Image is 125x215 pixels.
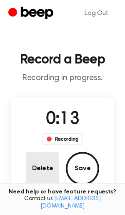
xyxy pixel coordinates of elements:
a: Log Out [76,3,117,23]
a: [EMAIL_ADDRESS][DOMAIN_NAME] [40,196,101,209]
button: Delete Audio Record [26,152,59,185]
span: Contact us [5,195,120,210]
a: Beep [8,5,55,22]
button: Save Audio Record [66,152,99,185]
div: Recording [42,133,83,145]
p: Recording in progress. [7,73,118,83]
h1: Record a Beep [7,53,118,66]
span: 0:13 [46,111,79,128]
